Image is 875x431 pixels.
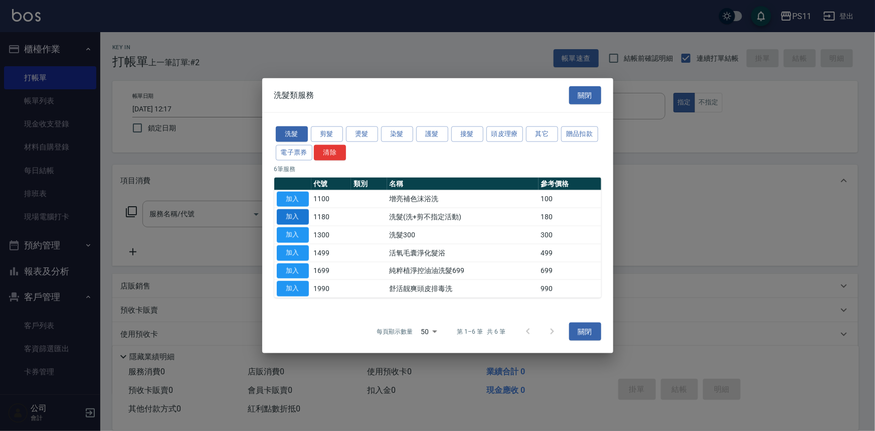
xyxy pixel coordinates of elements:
[486,126,523,142] button: 頭皮理療
[539,177,601,190] th: 參考價格
[569,323,601,341] button: 關閉
[346,126,378,142] button: 燙髮
[311,262,351,280] td: 1699
[387,262,539,280] td: 純粹植淨控油油洗髮699
[387,190,539,208] td: 增亮補色沫浴洗
[387,208,539,226] td: 洗髮(洗+剪不指定活動)
[387,226,539,244] td: 洗髮300
[311,190,351,208] td: 1100
[311,208,351,226] td: 1180
[311,177,351,190] th: 代號
[311,126,343,142] button: 剪髮
[561,126,598,142] button: 贈品扣款
[351,177,387,190] th: 類別
[276,126,308,142] button: 洗髮
[387,177,539,190] th: 名稱
[277,263,309,278] button: 加入
[387,244,539,262] td: 活氧毛囊淨化髮浴
[539,190,601,208] td: 100
[539,262,601,280] td: 699
[311,279,351,298] td: 1990
[277,209,309,225] button: 加入
[539,208,601,226] td: 180
[276,145,313,160] button: 電子票券
[311,244,351,262] td: 1499
[457,327,505,336] p: 第 1–6 筆 共 6 筆
[569,86,601,104] button: 關閉
[526,126,558,142] button: 其它
[277,227,309,243] button: 加入
[314,145,346,160] button: 清除
[274,90,314,100] span: 洗髮類服務
[277,281,309,297] button: 加入
[387,279,539,298] td: 舒活靓爽頭皮排毒洗
[277,245,309,260] button: 加入
[539,279,601,298] td: 990
[416,126,448,142] button: 護髮
[539,226,601,244] td: 300
[451,126,483,142] button: 接髮
[539,244,601,262] td: 499
[381,126,413,142] button: 染髮
[377,327,413,336] p: 每頁顯示數量
[311,226,351,244] td: 1300
[277,191,309,207] button: 加入
[274,164,601,173] p: 6 筆服務
[417,318,441,345] div: 50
